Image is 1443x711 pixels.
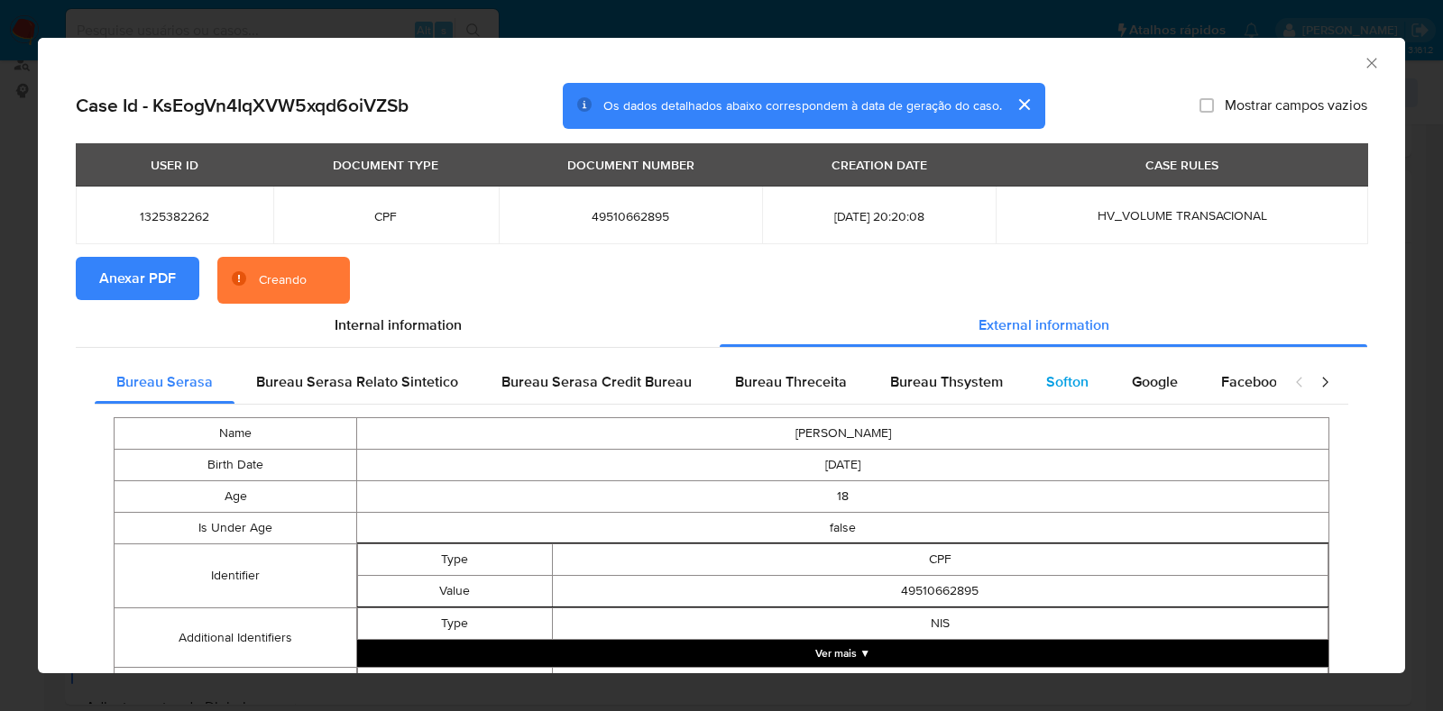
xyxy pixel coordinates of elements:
[784,208,974,224] span: [DATE] 20:20:08
[1363,54,1379,70] button: Fechar a janela
[97,208,252,224] span: 1325382262
[552,608,1328,640] td: NIS
[358,668,552,699] td: Income
[501,371,692,392] span: Bureau Serasa Credit Bureau
[76,304,1367,347] div: Detailed info
[552,544,1328,576] td: CPF
[115,450,357,481] td: Birth Date
[357,513,1329,544] td: false
[358,576,552,607] td: Value
[115,418,357,450] td: Name
[358,544,552,576] td: Type
[357,640,1328,667] button: Expand array
[99,259,176,298] span: Anexar PDF
[1002,83,1045,126] button: cerrar
[115,668,357,700] td: Financial Information
[1046,371,1089,392] span: Softon
[979,314,1109,335] span: External information
[335,314,462,335] span: Internal information
[552,668,1328,699] td: Até R$ 1.000,00
[357,481,1329,513] td: 18
[603,96,1002,114] span: Os dados detalhados abaixo correspondem à data de geração do caso.
[1135,150,1229,180] div: CASE RULES
[1225,96,1367,114] span: Mostrar campos vazios
[76,94,409,117] h2: Case Id - KsEogVn4IqXVW5xqd6oiVZSb
[1221,371,1284,392] span: Facebook
[115,608,357,668] td: Additional Identifiers
[520,208,740,224] span: 49510662895
[116,371,213,392] span: Bureau Serasa
[1132,371,1178,392] span: Google
[256,371,458,392] span: Bureau Serasa Relato Sintetico
[115,481,357,513] td: Age
[358,608,552,640] td: Type
[115,544,357,608] td: Identifier
[115,513,357,544] td: Is Under Age
[735,371,847,392] span: Bureau Threceita
[357,450,1329,481] td: [DATE]
[76,257,199,300] button: Anexar PDF
[295,208,477,224] span: CPF
[357,418,1329,450] td: [PERSON_NAME]
[1098,206,1267,224] span: HV_VOLUME TRANSACIONAL
[552,576,1328,607] td: 49510662895
[821,150,938,180] div: CREATION DATE
[890,371,1003,392] span: Bureau Thsystem
[322,150,449,180] div: DOCUMENT TYPE
[38,38,1405,673] div: closure-recommendation-modal
[140,150,209,180] div: USER ID
[1199,98,1214,113] input: Mostrar campos vazios
[259,271,307,289] div: Creando
[556,150,705,180] div: DOCUMENT NUMBER
[95,360,1276,404] div: Detailed external info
